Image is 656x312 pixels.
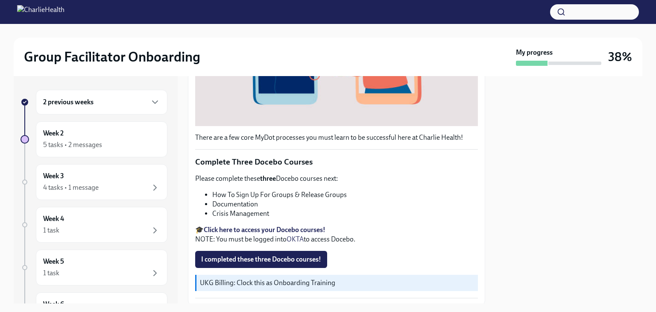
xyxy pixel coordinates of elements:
h6: Week 4 [43,214,64,224]
li: How To Sign Up For Groups & Release Groups [212,190,478,200]
div: 2 previous weeks [36,90,167,115]
a: Week 41 task [20,207,167,243]
div: 5 tasks • 2 messages [43,140,102,150]
p: Please complete these Docebo courses next: [195,174,478,183]
h6: Week 5 [43,257,64,266]
li: Documentation [212,200,478,209]
h3: 38% [608,49,632,65]
div: 1 task [43,226,59,235]
p: There are a few core MyDot processes you must learn to be successful here at Charlie Health! [195,133,478,142]
h6: Week 6 [43,300,64,309]
div: 4 tasks • 1 message [43,183,99,192]
li: Crisis Management [212,209,478,218]
h6: 2 previous weeks [43,97,94,107]
a: Week 25 tasks • 2 messages [20,121,167,157]
h6: Week 3 [43,171,64,181]
p: Complete Three Docebo Courses [195,156,478,168]
a: OKTA [287,235,304,243]
strong: three [260,174,276,182]
h2: Group Facilitator Onboarding [24,48,200,65]
a: Click here to access your Docebo courses! [204,226,325,234]
h6: Week 2 [43,129,64,138]
button: I completed these three Docebo courses! [195,251,327,268]
strong: My progress [516,48,553,57]
a: Week 51 task [20,250,167,286]
a: Week 34 tasks • 1 message [20,164,167,200]
p: 🎓 NOTE: You must be logged into to access Docebo. [195,225,478,244]
img: CharlieHealth [17,5,64,19]
p: UKG Billing: Clock this as Onboarding Training [200,278,474,288]
div: 1 task [43,268,59,278]
span: I completed these three Docebo courses! [201,255,321,264]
